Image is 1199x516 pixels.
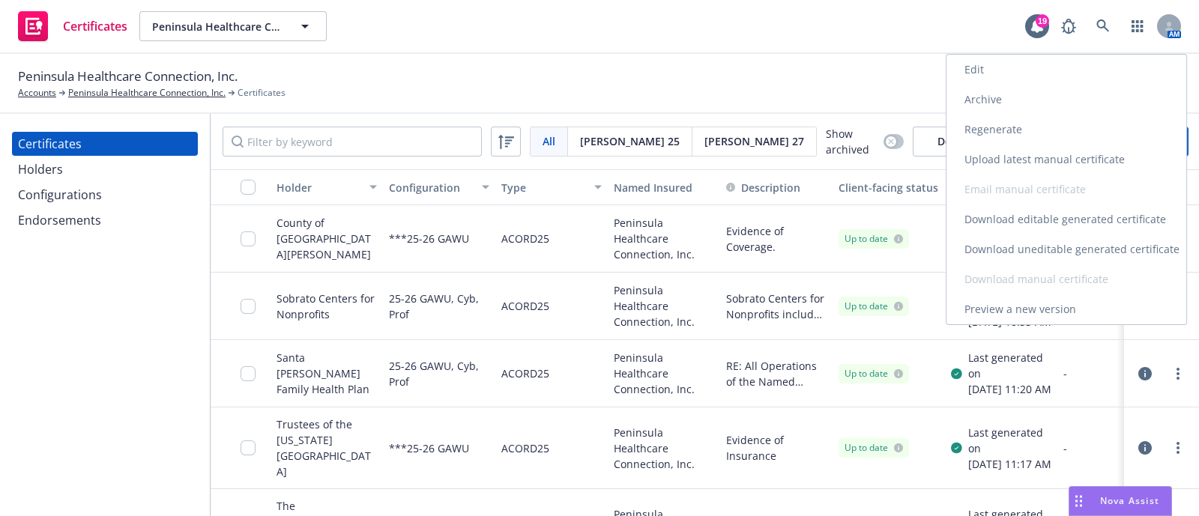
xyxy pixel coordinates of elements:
[1069,486,1172,516] button: Nova Assist
[946,115,1186,145] a: Regenerate
[389,282,489,330] div: 25-26 GAWU, Cyb, Prof
[1063,365,1164,381] div: -
[241,299,256,314] input: Toggle Row Selected
[389,180,473,195] div: Configuration
[726,432,827,464] button: Evidence of Insurance
[946,204,1186,234] a: Download editable generated certificate
[1169,365,1187,383] a: more
[18,132,82,156] div: Certificates
[68,86,226,100] a: Peninsula Healthcare Connection, Inc.
[18,183,102,207] div: Configurations
[968,456,1051,472] div: [DATE] 11:17 AM
[1088,11,1118,41] a: Search
[704,133,804,149] span: [PERSON_NAME] 27
[945,169,1057,205] button: System certificate last generated
[608,169,720,205] button: Named Insured
[12,183,198,207] a: Configurations
[12,132,198,156] a: Certificates
[608,205,720,273] div: Peninsula Healthcare Connection, Inc.
[968,425,1051,456] div: Last generated on
[271,169,383,205] button: Holder
[845,232,903,246] div: Up to date
[1054,11,1084,41] a: Report a Bug
[18,157,63,181] div: Holders
[839,180,939,195] div: Client-facing status
[18,86,56,100] a: Accounts
[1069,487,1088,515] div: Drag to move
[12,208,198,232] a: Endorsements
[501,349,549,398] div: ACORD25
[580,133,680,149] span: [PERSON_NAME] 25
[63,20,127,32] span: Certificates
[238,86,286,100] span: Certificates
[845,367,903,380] div: Up to date
[946,85,1186,115] a: Archive
[845,441,903,455] div: Up to date
[277,215,377,262] div: County of [GEOGRAPHIC_DATA][PERSON_NAME]
[12,5,133,47] a: Certificates
[946,294,1186,324] a: Preview a new version
[1100,494,1159,507] span: Nova Assist
[277,416,377,479] div: Trustees of the [US_STATE][GEOGRAPHIC_DATA]
[223,127,482,157] input: Filter by keyword
[946,145,1186,174] a: Upload latest manual certificate
[12,157,198,181] a: Holders
[968,381,1051,397] div: [DATE] 11:20 AM
[495,169,608,205] button: Type
[726,223,827,255] button: Evidence of Coverage.
[1036,14,1049,28] div: 19
[241,231,256,246] input: Toggle Row Selected
[241,180,256,195] input: Select all
[608,340,720,407] div: Peninsula Healthcare Connection, Inc.
[833,169,945,205] button: Client-facing status
[1169,439,1187,457] a: more
[501,180,585,195] div: Type
[18,67,238,86] span: Peninsula Healthcare Connection, Inc.
[241,366,256,381] input: Toggle Row Selected
[501,416,549,479] div: ACORD25
[726,291,827,322] button: Sobrato Centers for Nonprofits included as additional insured as respects General Liability but o...
[383,169,495,205] button: Configuration
[614,180,714,195] div: Named Insured
[946,234,1186,264] a: Download uneditable generated certificate
[726,180,800,195] button: Description
[726,358,827,389] button: RE: All Operations of the Named Insured. 30-days Notice of Cancellation applies per policy provis...
[608,273,720,340] div: Peninsula Healthcare Connection, Inc.
[152,19,282,34] span: Peninsula Healthcare Connection, Inc.
[501,282,549,330] div: ACORD25
[845,300,903,313] div: Up to date
[826,126,878,157] span: Show archived
[18,208,101,232] div: Endorsements
[543,133,555,149] span: All
[968,350,1051,381] div: Last generated on
[913,127,1043,157] button: Download Excel
[277,291,377,322] div: Sobrato Centers for Nonprofits
[277,180,360,195] div: Holder
[1063,440,1164,456] div: -
[1123,11,1153,41] a: Switch app
[277,350,377,397] div: Santa [PERSON_NAME] Family Health Plan
[946,55,1186,85] a: Edit
[389,349,489,398] div: 25-26 GAWU, Cyb, Prof
[139,11,327,41] button: Peninsula Healthcare Connection, Inc.
[608,407,720,489] div: Peninsula Healthcare Connection, Inc.
[501,214,549,263] div: ACORD25
[241,440,256,455] input: Toggle Row Selected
